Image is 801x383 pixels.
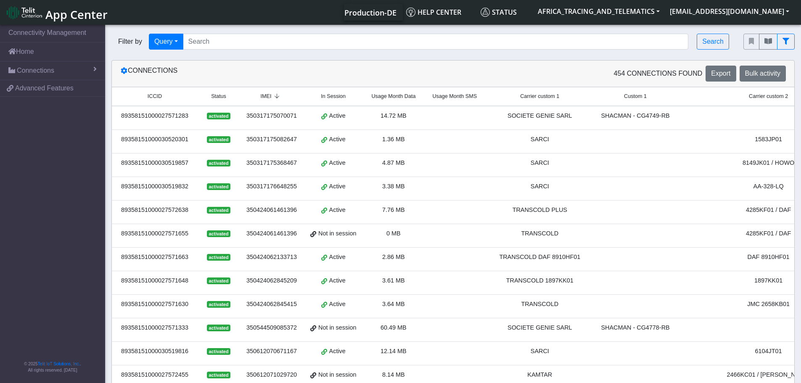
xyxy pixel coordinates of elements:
[148,92,162,100] span: ICCID
[520,92,559,100] span: Carrier custom 1
[490,323,589,333] div: SOCIETE GENIE SARL
[114,66,453,82] div: Connections
[38,362,80,366] a: Telit IoT Solutions, Inc.
[386,230,401,237] span: 0 MB
[344,4,396,21] a: Your current platform instance
[329,347,346,356] span: Active
[117,300,193,309] div: 89358151000027571630
[743,34,795,50] div: fitlers menu
[490,206,589,215] div: TRANSCOLD PLUS
[117,182,193,191] div: 89358151000030519832
[614,69,703,79] span: 454 Connections found
[382,159,405,166] span: 4.87 MB
[245,347,299,356] div: 350612070671167
[711,70,730,77] span: Export
[245,370,299,380] div: 350612071029720
[17,66,54,76] span: Connections
[382,371,405,378] span: 8.14 MB
[329,276,346,285] span: Active
[245,300,299,309] div: 350424062845415
[7,6,42,19] img: logo-telit-cinterion-gw-new.png
[245,135,299,144] div: 350317175082647
[344,8,397,18] span: Production-DE
[665,4,794,19] button: [EMAIL_ADDRESS][DOMAIN_NAME]
[207,207,230,214] span: activated
[117,135,193,144] div: 89358151000030520301
[406,8,461,17] span: Help center
[432,92,477,100] span: Usage Month SMS
[261,92,272,100] span: IMEI
[706,66,736,82] button: Export
[749,92,788,100] span: Carrier custom 2
[406,8,415,17] img: knowledge.svg
[490,111,589,121] div: SOCIETE GENIE SARL
[490,347,589,356] div: SARCI
[329,135,346,144] span: Active
[318,323,356,333] span: Not in session
[381,112,407,119] span: 14.72 MB
[245,229,299,238] div: 350424061461396
[245,206,299,215] div: 350424061461396
[245,323,299,333] div: 350544509085372
[481,8,490,17] img: status.svg
[329,111,346,121] span: Active
[117,276,193,285] div: 89358151000027571648
[117,206,193,215] div: 89358151000027572638
[207,372,230,378] span: activated
[371,92,415,100] span: Usage Month Data
[382,206,405,213] span: 7.76 MB
[245,158,299,168] div: 350317175368467
[490,370,589,380] div: KAMTAR
[245,253,299,262] div: 350424062133713
[490,276,589,285] div: TRANSCOLD 1897KK01
[329,253,346,262] span: Active
[490,158,589,168] div: SARCI
[117,370,193,380] div: 89358151000027572455
[245,111,299,121] div: 350317175070071
[207,183,230,190] span: activated
[207,113,230,119] span: activated
[207,254,230,261] span: activated
[207,160,230,166] span: activated
[490,300,589,309] div: TRANSCOLD
[381,324,407,331] span: 60.49 MB
[490,253,589,262] div: TRANSCOLD DAF 8910HF01
[624,92,647,100] span: Custom 1
[207,348,230,355] span: activated
[111,37,149,47] span: Filter by
[600,323,671,333] div: SHACMAN - CG4778-RB
[329,300,346,309] span: Active
[382,183,405,190] span: 3.38 MB
[382,301,405,307] span: 3.64 MB
[117,229,193,238] div: 89358151000027571655
[490,182,589,191] div: SARCI
[318,229,356,238] span: Not in session
[533,4,665,19] button: AFRICA_TRACING_AND_TELEMATICS
[740,66,786,82] button: Bulk activity
[490,135,589,144] div: SARCI
[245,182,299,191] div: 350317176648255
[600,111,671,121] div: SHACMAN - CG4749-RB
[207,136,230,143] span: activated
[329,206,346,215] span: Active
[117,253,193,262] div: 89358151000027571663
[207,230,230,237] span: activated
[329,182,346,191] span: Active
[381,348,407,354] span: 12.14 MB
[149,34,183,50] button: Query
[481,8,517,17] span: Status
[117,323,193,333] div: 89358151000027571333
[477,4,533,21] a: Status
[7,3,106,21] a: App Center
[403,4,477,21] a: Help center
[245,276,299,285] div: 350424062845209
[207,277,230,284] span: activated
[15,83,74,93] span: Advanced Features
[318,370,356,380] span: Not in session
[207,301,230,308] span: activated
[207,325,230,331] span: activated
[382,136,405,143] span: 1.36 MB
[490,229,589,238] div: TRANSCOLD
[117,158,193,168] div: 89358151000030519857
[117,111,193,121] div: 89358151000027571283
